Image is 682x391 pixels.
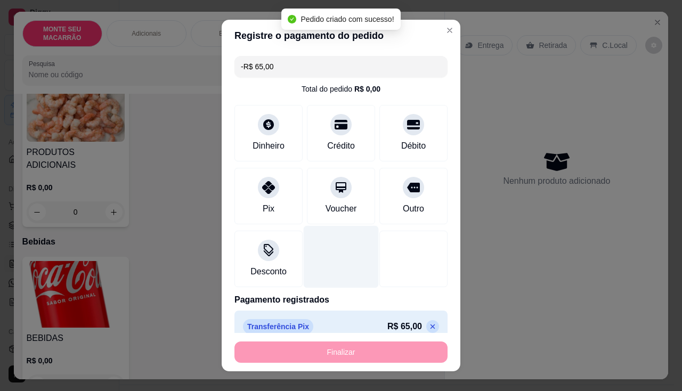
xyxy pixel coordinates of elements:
[241,56,441,77] input: Ex.: hambúrguer de cordeiro
[301,15,394,23] span: Pedido criado com sucesso!
[243,319,313,334] p: Transferência Pix
[401,140,426,152] div: Débito
[253,140,285,152] div: Dinheiro
[326,202,357,215] div: Voucher
[288,15,296,23] span: check-circle
[234,294,448,306] p: Pagamento registrados
[327,140,355,152] div: Crédito
[441,22,458,39] button: Close
[403,202,424,215] div: Outro
[263,202,274,215] div: Pix
[302,84,380,94] div: Total do pedido
[222,20,460,52] header: Registre o pagamento do pedido
[387,320,422,333] p: R$ 65,00
[354,84,380,94] div: R$ 0,00
[250,265,287,278] div: Desconto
